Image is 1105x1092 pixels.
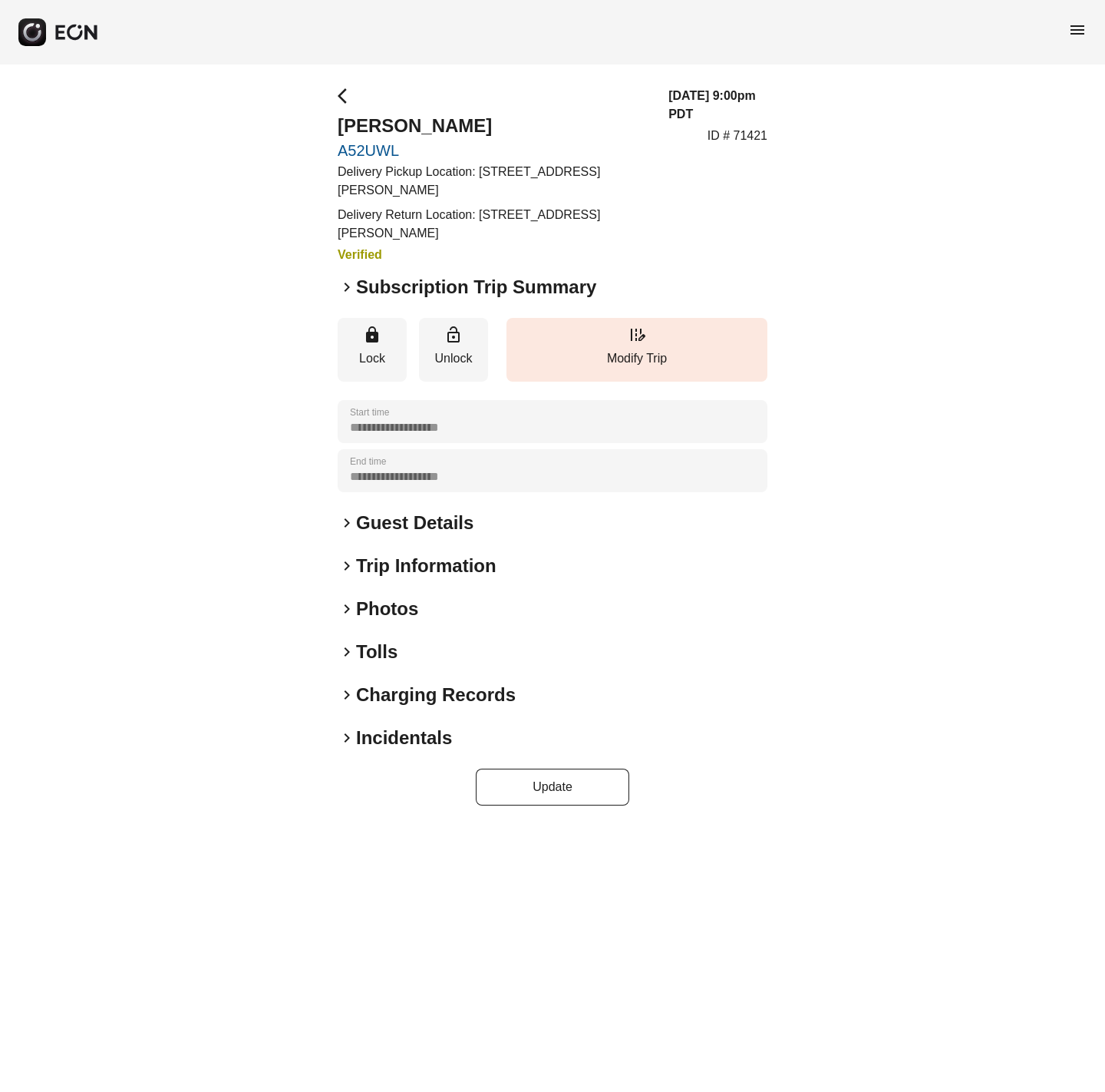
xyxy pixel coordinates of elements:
span: arrow_back_ios [338,87,356,105]
button: Lock [338,318,407,382]
span: lock [363,326,381,344]
span: keyboard_arrow_right [338,643,356,661]
p: Modify Trip [514,349,760,368]
h2: Subscription Trip Summary [356,275,596,299]
p: Unlock [427,349,480,368]
h2: Trip Information [356,554,496,578]
h2: Photos [356,597,418,621]
h2: Charging Records [356,683,516,707]
button: Update [476,769,629,806]
span: keyboard_arrow_right [338,729,356,747]
button: Unlock [419,318,488,382]
span: keyboard_arrow_right [338,278,356,296]
p: Delivery Pickup Location: [STREET_ADDRESS][PERSON_NAME] [338,163,650,200]
span: keyboard_arrow_right [338,514,356,532]
h2: Tolls [356,640,397,664]
span: edit_road [628,326,646,344]
button: Modify Trip [506,318,767,382]
p: Lock [345,349,399,368]
h2: Incidentals [356,726,452,750]
span: keyboard_arrow_right [338,600,356,618]
span: lock_open [444,326,463,344]
span: keyboard_arrow_right [338,686,356,704]
h3: Verified [338,246,650,264]
span: keyboard_arrow_right [338,557,356,575]
p: ID # 71421 [708,127,767,145]
h2: Guest Details [356,511,473,535]
h3: [DATE] 9:00pm PDT [668,87,767,124]
span: menu [1068,21,1087,39]
p: Delivery Return Location: [STREET_ADDRESS][PERSON_NAME] [338,206,650,243]
h2: [PERSON_NAME] [338,114,650,138]
a: A52UWL [338,141,650,160]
